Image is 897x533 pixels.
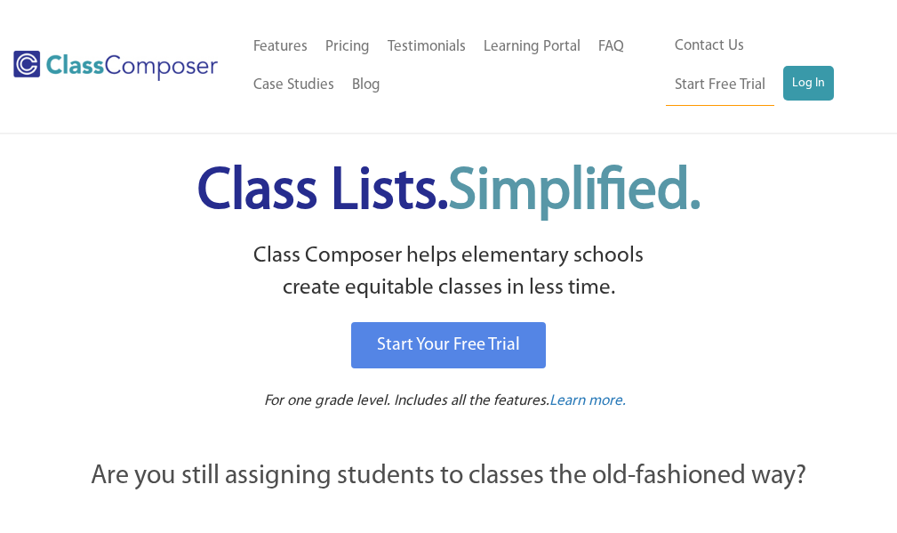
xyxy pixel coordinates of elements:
[448,164,701,222] span: Simplified.
[379,28,475,67] a: Testimonials
[475,28,589,67] a: Learning Portal
[244,66,343,105] a: Case Studies
[549,393,626,408] span: Learn more.
[244,28,667,106] nav: Header Menu
[18,240,879,305] p: Class Composer helps elementary schools create equitable classes in less time.
[264,393,549,408] span: For one grade level. Includes all the features.
[666,27,870,106] nav: Header Menu
[666,66,774,106] a: Start Free Trial
[666,27,753,66] a: Contact Us
[13,51,218,81] img: Class Composer
[589,28,633,67] a: FAQ
[244,28,316,67] a: Features
[549,391,626,413] a: Learn more.
[783,66,834,101] a: Log In
[36,457,861,497] p: Are you still assigning students to classes the old-fashioned way?
[316,28,379,67] a: Pricing
[351,322,546,368] a: Start Your Free Trial
[197,164,701,222] span: Class Lists.
[377,336,520,354] span: Start Your Free Trial
[343,66,389,105] a: Blog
